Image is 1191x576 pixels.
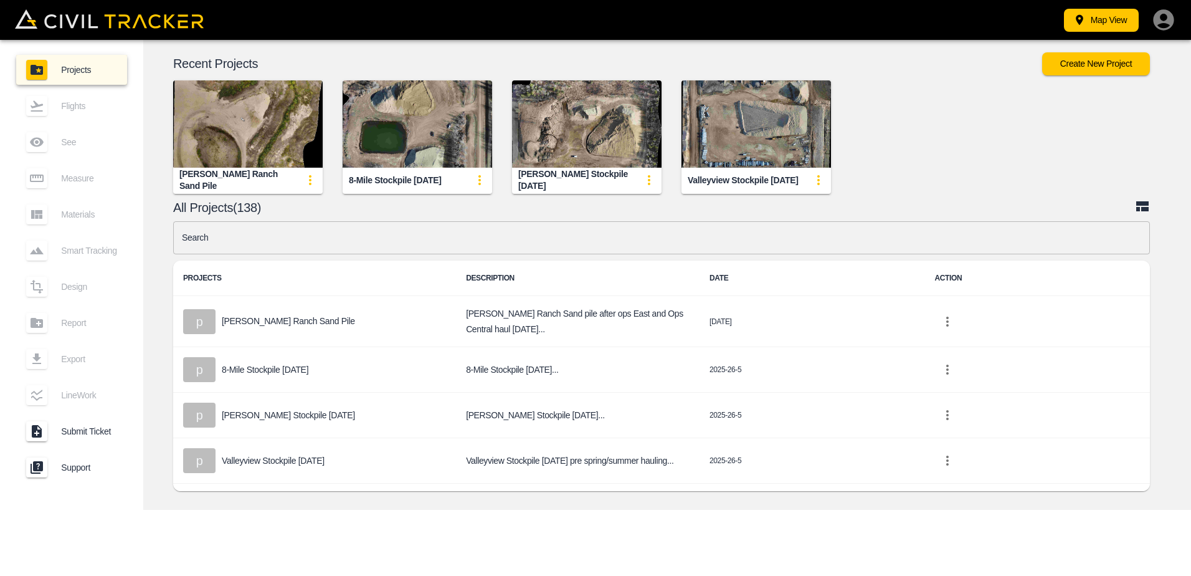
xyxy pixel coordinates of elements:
div: 8-Mile Stockpile [DATE] [349,175,442,186]
div: [PERSON_NAME] Stockpile [DATE] [518,168,637,191]
p: Valleyview Stockpile [DATE] [222,456,325,466]
h6: Hunke Stockpile April 23,2025 [466,408,690,423]
div: p [183,448,216,473]
button: update-card-details [637,168,662,193]
img: Valleyview Stockpile April 17,2025 [681,80,831,168]
span: Submit Ticket [61,426,117,436]
button: update-card-details [806,168,831,193]
div: p [183,403,216,428]
td: 2025-26-5 [700,484,924,529]
img: Civil Tracker [15,9,204,29]
p: [PERSON_NAME] Ranch Sand pile [222,316,355,326]
td: 2025-26-5 [700,393,924,438]
div: p [183,357,216,382]
button: update-card-details [467,168,492,193]
span: Support [61,463,117,473]
a: Submit Ticket [16,416,127,446]
td: [DATE] [700,296,924,347]
a: Projects [16,55,127,85]
a: Support [16,453,127,482]
div: [PERSON_NAME] Ranch Sand pile [179,168,298,191]
th: DATE [700,261,924,296]
h6: 8-Mile Stockpile April 23,2025 [466,362,690,378]
img: 8-Mile Stockpile April 23,2025 [343,80,492,168]
button: Map View [1064,9,1139,32]
th: DESCRIPTION [456,261,700,296]
td: 2025-26-5 [700,438,924,484]
th: PROJECTS [173,261,456,296]
p: [PERSON_NAME] Stockpile [DATE] [222,410,355,420]
span: Projects [61,65,117,75]
img: Hunke Stockpile April 17,2025 [512,80,662,168]
div: p [183,309,216,334]
p: Recent Projects [173,59,1042,69]
p: 8-Mile Stockpile [DATE] [222,365,308,375]
button: update-card-details [298,168,323,193]
img: Adams Ranch Sand pile [173,80,323,168]
h6: Adams Ranch Sand pile after ops East and Ops Central haul September 12,2025 [466,306,690,337]
h6: Valleyview Stockpile April 17,2025 pre spring/summer hauling [466,453,690,469]
div: Valleyview Stockpile [DATE] [688,175,799,186]
p: All Projects(138) [173,203,1135,213]
button: Create New Project [1042,52,1150,75]
th: ACTION [925,261,1150,296]
td: 2025-26-5 [700,347,924,393]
